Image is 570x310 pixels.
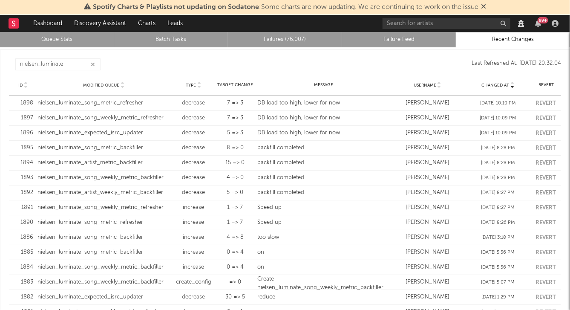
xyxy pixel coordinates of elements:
div: nielsen_luminate_song_weekly_metric_backfiller [37,278,170,287]
div: 1894 [13,159,33,167]
div: [PERSON_NAME] [394,99,461,107]
div: Message [257,82,390,88]
div: [PERSON_NAME] [394,248,461,257]
div: [DATE] 5:56 PM [465,249,531,256]
div: increase [174,203,213,212]
div: 7 => 3 [217,99,253,107]
button: Revert [535,295,556,300]
button: Revert [535,145,556,151]
div: [DATE] 10:09 PM [465,115,531,122]
div: decrease [174,293,213,301]
div: Revert [535,82,557,88]
div: backfill completed [257,174,390,182]
div: [PERSON_NAME] [394,129,461,137]
a: Leads [161,15,189,32]
div: 1892 [13,188,33,197]
div: nielsen_luminate_expected_isrc_updater [37,293,170,301]
div: [DATE] 3:18 PM [465,234,531,241]
div: nielsen_luminate_song_weekly_metric_backfiller [37,263,170,272]
div: 1882 [13,293,33,301]
div: decrease [174,99,213,107]
div: 4 => 8 [217,233,253,242]
div: 0 => 4 [217,248,253,257]
div: [DATE] 5:07 PM [465,279,531,286]
div: [DATE] 5:56 PM [465,264,531,271]
div: [PERSON_NAME] [394,263,461,272]
div: 8 => 0 [217,144,253,152]
div: on [257,263,390,272]
div: increase [174,233,213,242]
button: Revert [535,280,556,285]
a: Recent Changes [461,35,565,45]
input: Search... [15,58,101,70]
span: Spotify Charts & Playlists not updating on Sodatone [93,4,259,11]
button: Revert [535,265,556,270]
div: decrease [174,174,213,182]
div: 7 => 3 [217,114,253,122]
div: nielsen_luminate_song_metric_backfiller [37,248,170,257]
div: nielsen_luminate_song_metric_refresher [37,218,170,227]
div: 1886 [13,233,33,242]
span: : Some charts are now updating. We are continuing to work on the issue [93,4,478,11]
div: [DATE] 8:28 PM [465,174,531,182]
div: backfill completed [257,188,390,197]
div: 1 => 7 [217,218,253,227]
div: 1893 [13,174,33,182]
div: [PERSON_NAME] [394,174,461,182]
div: [DATE] 10:09 PM [465,130,531,137]
button: Revert [535,250,556,255]
div: create_config [174,278,213,287]
div: [PERSON_NAME] [394,278,461,287]
div: [PERSON_NAME] [394,293,461,301]
div: [DATE] 8:28 PM [465,159,531,167]
div: decrease [174,114,213,122]
div: [PERSON_NAME] [394,188,461,197]
a: Failure Feed [347,35,452,45]
div: nielsen_luminate_artist_metric_backfiller [37,159,170,167]
div: nielsen_luminate_song_metric_backfiller [37,144,170,152]
div: on [257,248,390,257]
div: increase [174,248,213,257]
div: 30 => 5 [217,293,253,301]
span: Modified Queue [83,83,119,88]
div: decrease [174,188,213,197]
span: Changed At [482,83,510,88]
a: Failures (76,007) [233,35,337,45]
button: Revert [535,130,556,136]
div: Speed up [257,218,390,227]
div: increase [174,263,213,272]
div: Speed up [257,203,390,212]
div: Target Change [217,82,253,88]
div: 15 => 0 [217,159,253,167]
span: ID [19,83,23,88]
button: 99+ [535,20,541,27]
button: Revert [535,101,556,106]
div: DB load too high, lower for now [257,129,390,137]
div: 1895 [13,144,33,152]
div: [DATE] 8:27 PM [465,204,531,211]
div: [DATE] 10:10 PM [465,100,531,107]
div: 99 + [538,17,548,23]
div: [PERSON_NAME] [394,233,461,242]
div: 1885 [13,248,33,257]
button: Revert [535,220,556,226]
div: [DATE] 1:29 PM [465,294,531,301]
div: 4 => 0 [217,174,253,182]
button: Revert [535,190,556,196]
div: [PERSON_NAME] [394,218,461,227]
div: decrease [174,129,213,137]
button: Revert [535,235,556,240]
div: [PERSON_NAME] [394,203,461,212]
div: decrease [174,144,213,152]
div: 5 => 0 [217,188,253,197]
div: 1 => 7 [217,203,253,212]
div: Last Refreshed At: [DATE] 20:32:04 [101,58,561,70]
button: Revert [535,175,556,181]
div: [DATE] 8:26 PM [465,219,531,226]
div: nielsen_luminate_song_weekly_metric_refresher [37,114,170,122]
button: Revert [535,116,556,121]
a: Queue Stats [5,35,109,45]
span: Dismiss [481,4,486,11]
span: Username [414,83,436,88]
div: nielsen_luminate_song_weekly_metric_backfiller [37,174,170,182]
